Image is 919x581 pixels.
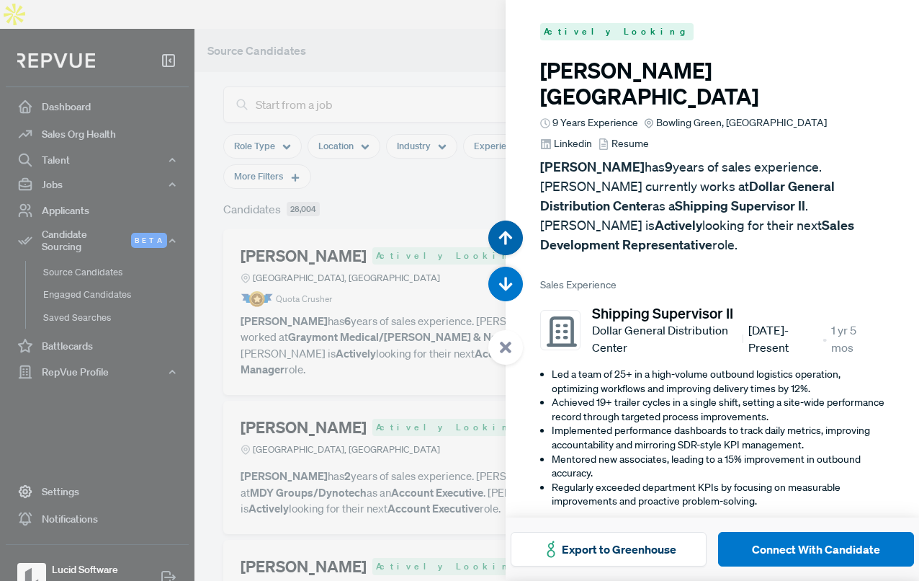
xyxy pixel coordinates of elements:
button: Connect With Candidate [718,532,914,567]
span: Actively Looking [540,23,694,40]
h5: Shipping Supervisor II [592,304,873,321]
li: Regularly exceeded department KPIs by focusing on measurable improvements and proactive problem-s... [552,481,884,509]
span: 9 Years Experience [552,115,638,130]
h3: [PERSON_NAME] [GEOGRAPHIC_DATA] [540,58,884,110]
span: Sales Experience [540,278,884,293]
li: Led a team of 25+ in a high-volume outbound logistics operation, optimizing workflows and improvi... [552,368,884,396]
span: 1 yr 5 mos [831,321,873,356]
span: Linkedin [554,136,592,151]
a: Linkedin [540,136,592,151]
strong: Shipping Supervisor II [675,198,805,214]
li: Implemented performance dashboards to track daily metrics, improving accountability and mirroring... [552,424,884,452]
span: Bowling Green, [GEOGRAPHIC_DATA] [656,115,827,130]
strong: 9 [665,159,673,175]
span: Resume [611,136,649,151]
a: Resume [598,136,649,151]
strong: [PERSON_NAME] [540,159,645,175]
li: Achieved 19+ trailer cycles in a single shift, setting a site-wide performance record through tar... [552,396,884,424]
span: [DATE] - Present [748,321,818,356]
p: has years of sales experience. [PERSON_NAME] currently works at as a . [PERSON_NAME] is looking f... [540,157,884,254]
li: Mentored new associates, leading to a 15% improvement in outbound accuracy. [552,453,884,481]
strong: Actively [655,217,702,234]
article: • [822,330,827,347]
span: Dollar General Distribution Center [592,321,744,356]
button: Export to Greenhouse [511,532,707,567]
